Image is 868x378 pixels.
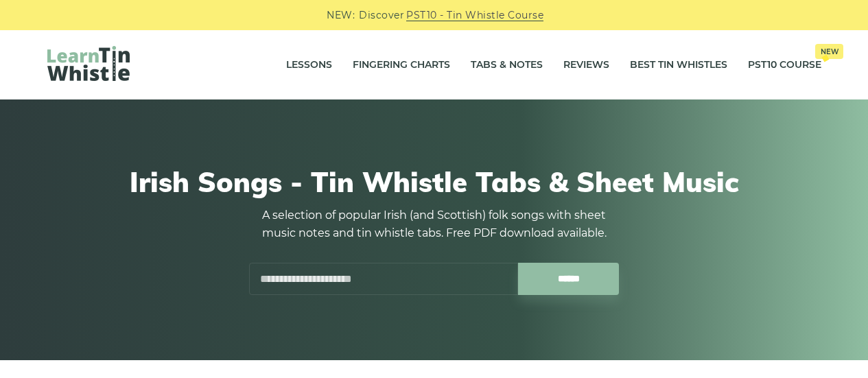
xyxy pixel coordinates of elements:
a: Best Tin Whistles [630,48,727,82]
a: Tabs & Notes [471,48,543,82]
h1: Irish Songs - Tin Whistle Tabs & Sheet Music [47,165,821,198]
a: Reviews [563,48,609,82]
a: Lessons [286,48,332,82]
span: New [815,44,843,59]
img: LearnTinWhistle.com [47,46,130,81]
a: PST10 CourseNew [748,48,821,82]
a: Fingering Charts [353,48,450,82]
p: A selection of popular Irish (and Scottish) folk songs with sheet music notes and tin whistle tab... [249,206,620,242]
